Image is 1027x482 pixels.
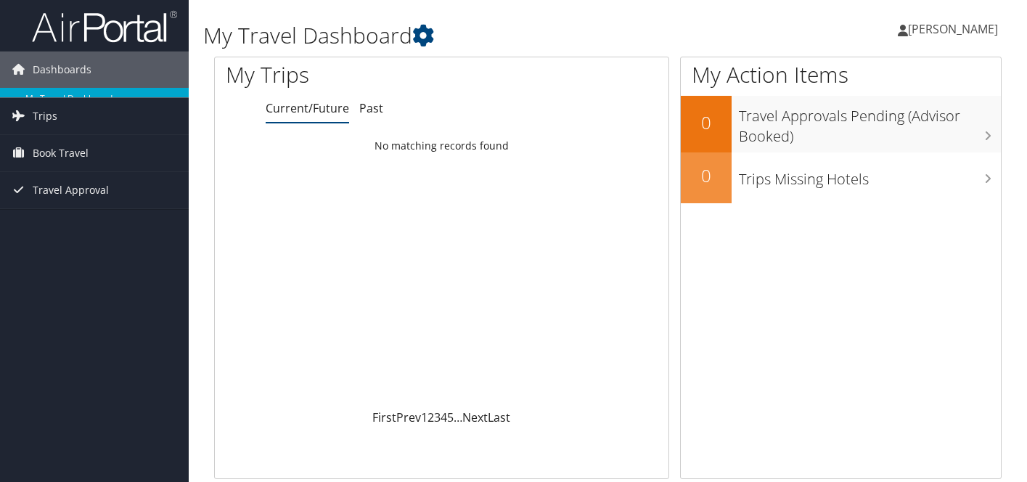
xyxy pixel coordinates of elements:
h2: 0 [681,163,732,188]
a: Prev [396,409,421,425]
h3: Trips Missing Hotels [739,162,1001,189]
h2: 0 [681,110,732,135]
a: Last [488,409,510,425]
a: [PERSON_NAME] [898,7,1012,51]
a: 4 [441,409,447,425]
span: … [454,409,462,425]
a: 2 [427,409,434,425]
a: 0Trips Missing Hotels [681,152,1001,203]
span: [PERSON_NAME] [908,21,998,37]
td: No matching records found [215,133,668,159]
a: First [372,409,396,425]
a: Past [359,100,383,116]
h1: My Trips [226,60,468,90]
a: Current/Future [266,100,349,116]
a: 1 [421,409,427,425]
span: Dashboards [33,52,91,88]
h3: Travel Approvals Pending (Advisor Booked) [739,99,1001,147]
h1: My Travel Dashboard [203,20,742,51]
span: Book Travel [33,135,89,171]
a: 0Travel Approvals Pending (Advisor Booked) [681,96,1001,152]
span: Trips [33,98,57,134]
img: airportal-logo.png [32,9,177,44]
a: 3 [434,409,441,425]
a: 5 [447,409,454,425]
h1: My Action Items [681,60,1001,90]
span: Travel Approval [33,172,109,208]
a: Next [462,409,488,425]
